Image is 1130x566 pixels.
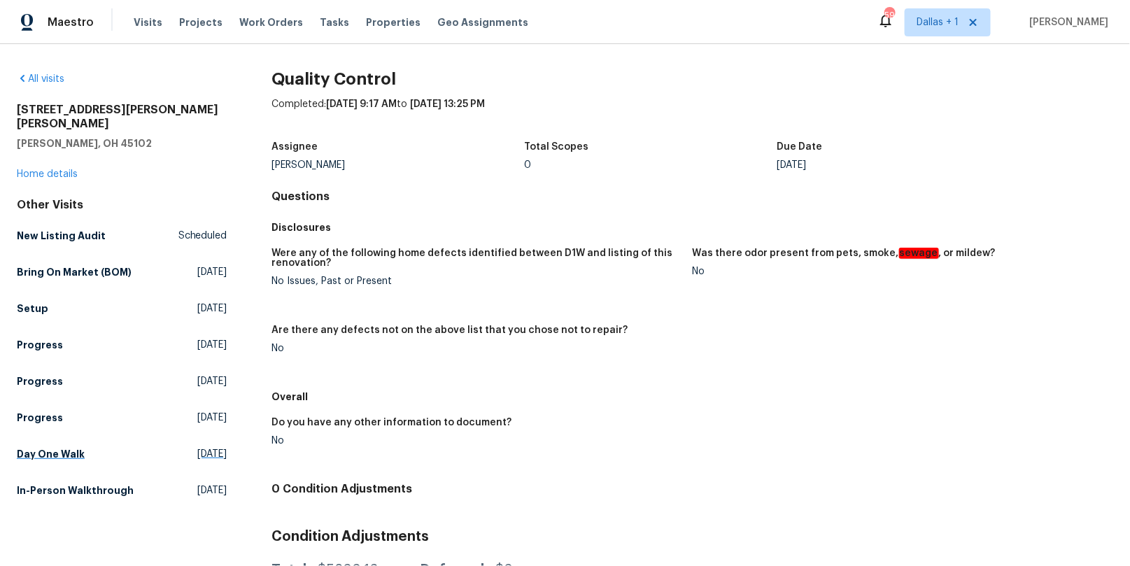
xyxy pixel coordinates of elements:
[198,447,227,461] span: [DATE]
[884,8,894,22] div: 59
[272,482,1113,496] h4: 0 Condition Adjustments
[272,190,1113,204] h4: Questions
[272,344,681,353] div: No
[17,332,227,358] a: Progress[DATE]
[272,530,1113,544] h3: Condition Adjustments
[437,15,528,29] span: Geo Assignments
[272,220,1113,234] h5: Disclosures
[198,483,227,497] span: [DATE]
[272,390,1113,404] h5: Overall
[693,248,996,258] h5: Was there odor present from pets, smoke, , or mildew?
[17,441,227,467] a: Day One Walk[DATE]
[524,160,777,170] div: 0
[272,160,525,170] div: [PERSON_NAME]
[17,447,85,461] h5: Day One Walk
[198,302,227,316] span: [DATE]
[178,229,227,243] span: Scheduled
[411,99,486,109] span: [DATE] 13:25 PM
[17,169,78,179] a: Home details
[17,483,134,497] h5: In-Person Walkthrough
[198,265,227,279] span: [DATE]
[239,15,303,29] span: Work Orders
[17,302,48,316] h5: Setup
[17,103,227,131] h2: [STREET_ADDRESS][PERSON_NAME][PERSON_NAME]
[320,17,349,27] span: Tasks
[17,369,227,394] a: Progress[DATE]
[917,15,959,29] span: Dallas + 1
[179,15,223,29] span: Projects
[1024,15,1109,29] span: [PERSON_NAME]
[899,248,939,259] em: sewage
[524,142,588,152] h5: Total Scopes
[17,223,227,248] a: New Listing AuditScheduled
[17,74,64,84] a: All visits
[17,405,227,430] a: Progress[DATE]
[17,265,132,279] h5: Bring On Market (BOM)
[198,411,227,425] span: [DATE]
[272,142,318,152] h5: Assignee
[17,478,227,503] a: In-Person Walkthrough[DATE]
[272,418,512,427] h5: Do you have any other information to document?
[777,142,822,152] h5: Due Date
[17,260,227,285] a: Bring On Market (BOM)[DATE]
[198,374,227,388] span: [DATE]
[17,338,63,352] h5: Progress
[272,276,681,286] div: No Issues, Past or Present
[272,97,1113,134] div: Completed: to
[17,374,63,388] h5: Progress
[777,160,1029,170] div: [DATE]
[134,15,162,29] span: Visits
[327,99,397,109] span: [DATE] 9:17 AM
[17,229,106,243] h5: New Listing Audit
[17,136,227,150] h5: [PERSON_NAME], OH 45102
[272,436,681,446] div: No
[366,15,421,29] span: Properties
[48,15,94,29] span: Maestro
[17,296,227,321] a: Setup[DATE]
[272,248,681,268] h5: Were any of the following home defects identified between D1W and listing of this renovation?
[17,198,227,212] div: Other Visits
[17,411,63,425] h5: Progress
[272,325,628,335] h5: Are there any defects not on the above list that you chose not to repair?
[693,267,1102,276] div: No
[198,338,227,352] span: [DATE]
[272,72,1113,86] h2: Quality Control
